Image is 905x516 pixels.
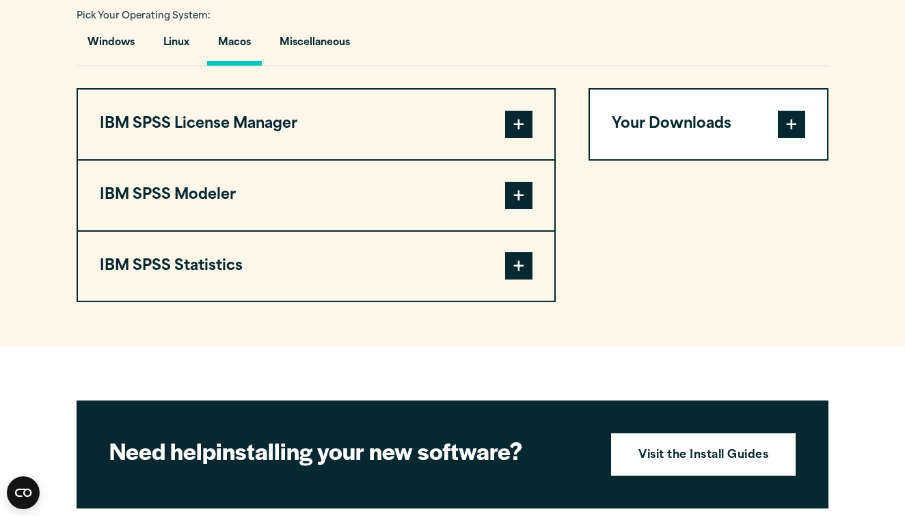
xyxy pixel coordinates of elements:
[109,435,588,466] h2: installing your new software?
[152,27,200,66] button: Linux
[611,433,796,476] a: Visit the Install Guides
[109,434,216,467] strong: Need help
[78,161,554,230] button: IBM SPSS Modeler
[78,90,554,159] button: IBM SPSS License Manager
[207,27,262,66] button: Macos
[77,12,211,21] span: Pick Your Operating System:
[7,476,40,509] button: Open CMP widget
[638,447,768,465] strong: Visit the Install Guides
[269,27,361,66] button: Miscellaneous
[78,232,554,301] button: IBM SPSS Statistics
[77,27,146,66] button: Windows
[590,90,827,159] button: Your Downloads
